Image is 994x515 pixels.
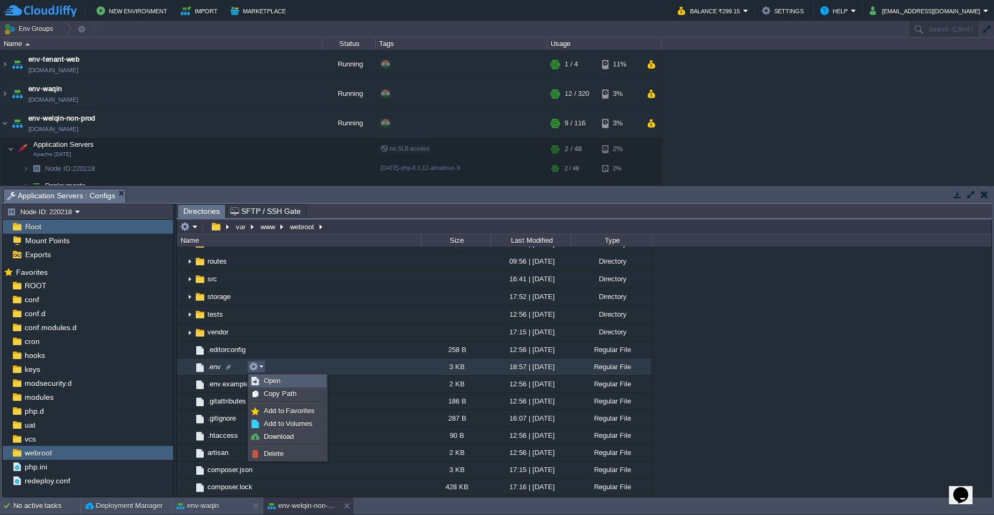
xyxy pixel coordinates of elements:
button: Help [820,4,851,17]
img: AMDAwAAAACH5BAEAAAAALAAAAAABAAEAAAICRAEAOw== [1,79,9,108]
button: New Environment [97,4,170,17]
a: Mount Points [23,236,71,245]
div: Name [1,38,322,50]
a: .htaccess [206,431,240,440]
div: Running [322,79,376,108]
div: 3% [602,109,637,138]
a: uat [23,420,37,430]
div: 11% [602,50,637,79]
img: AMDAwAAAACH5BAEAAAAALAAAAAABAAEAAAICRAEAOw== [186,253,194,270]
a: artisan [206,448,230,457]
span: hooks [23,350,47,360]
img: AMDAwAAAACH5BAEAAAAALAAAAAABAAEAAAICRAEAOw== [23,160,29,177]
a: Add to Favorites [249,405,326,417]
img: AMDAwAAAACH5BAEAAAAALAAAAAABAAEAAAICRAEAOw== [8,138,14,160]
img: AMDAwAAAACH5BAEAAAAALAAAAAABAAEAAAICRAEAOw== [194,447,206,459]
div: Usage [548,38,661,50]
div: No active tasks [13,497,80,514]
a: Delete [249,448,326,460]
div: Running [322,109,376,138]
a: Download [249,431,326,443]
a: conf.modules.d [23,323,78,332]
a: ROOT [23,281,48,290]
img: AMDAwAAAACH5BAEAAAAALAAAAAABAAEAAAICRAEAOw== [194,345,206,356]
img: AMDAwAAAACH5BAEAAAAALAAAAAABAAEAAAICRAEAOw== [186,496,194,512]
span: conf [23,295,41,304]
a: php.ini [23,462,49,472]
div: 90 B [421,427,491,444]
span: php.d [23,406,46,416]
img: CloudJiffy [4,4,77,18]
span: env-waqin [28,84,62,94]
div: 2 KB [421,376,491,392]
span: Apache [DATE] [33,151,71,158]
button: [EMAIL_ADDRESS][DOMAIN_NAME] [870,4,983,17]
span: Open [264,377,280,385]
a: redeploy.conf [23,476,72,486]
div: Regular File [571,376,651,392]
div: Type [572,234,651,247]
a: storage [206,292,232,301]
img: AMDAwAAAACH5BAEAAAAALAAAAAABAAEAAAICRAEAOw== [10,79,25,108]
div: Regular File [571,359,651,375]
div: Regular File [571,410,651,427]
a: keys [23,364,42,374]
div: 12:56 | [DATE] [491,427,571,444]
span: Application Servers : Configs [7,189,115,203]
a: .gitattributes [206,397,248,406]
div: 186 B [421,393,491,409]
span: cron [23,337,41,346]
div: 2% [602,138,637,160]
div: 12:56 | [DATE] [491,376,571,392]
div: 41 B [421,496,491,512]
div: Running [322,50,376,79]
a: .env.example [206,379,250,389]
a: Add to Volumes [249,418,326,430]
a: Open [249,375,326,387]
span: Add to Volumes [264,420,313,428]
img: AMDAwAAAACH5BAEAAAAALAAAAAABAAEAAAICRAEAOw== [186,341,194,358]
img: AMDAwAAAACH5BAEAAAAALAAAAAABAAEAAAICRAEAOw== [10,50,25,79]
div: 3% [602,79,637,108]
div: 12:56 | [DATE] [491,496,571,512]
div: 3 KB [421,359,491,375]
a: resources [206,239,240,248]
div: 3 KB [421,461,491,478]
span: Application Servers [32,140,95,149]
div: 17:16 | [DATE] [491,479,571,495]
span: conf.d [23,309,47,318]
a: Application ServersApache [DATE] [32,140,95,148]
a: [DOMAIN_NAME] [28,94,78,105]
span: vcs [23,434,38,444]
button: Node ID: 220218 [7,207,75,217]
img: AMDAwAAAACH5BAEAAAAALAAAAAABAAEAAAICRAEAOw== [186,393,194,409]
img: AMDAwAAAACH5BAEAAAAALAAAAAABAAEAAAICRAEAOw== [194,362,206,374]
a: [DOMAIN_NAME] [28,65,78,76]
div: Last Modified [492,234,571,247]
img: AMDAwAAAACH5BAEAAAAALAAAAAABAAEAAAICRAEAOw== [23,177,29,194]
span: Favorites [14,267,49,277]
a: Root [23,222,43,232]
a: Exports [23,250,53,259]
button: Env Groups [4,21,57,36]
div: 287 B [421,410,491,427]
span: .gitignore [206,414,238,423]
span: [DATE]-php-8.3.12-almalinux-9 [381,165,460,171]
img: AMDAwAAAACH5BAEAAAAALAAAAAABAAEAAAICRAEAOw== [186,410,194,427]
span: .env [206,362,222,371]
span: routes [206,257,228,266]
a: Deployments [44,181,87,190]
div: Directory [571,306,651,323]
img: AMDAwAAAACH5BAEAAAAALAAAAAABAAEAAAICRAEAOw== [186,271,194,288]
